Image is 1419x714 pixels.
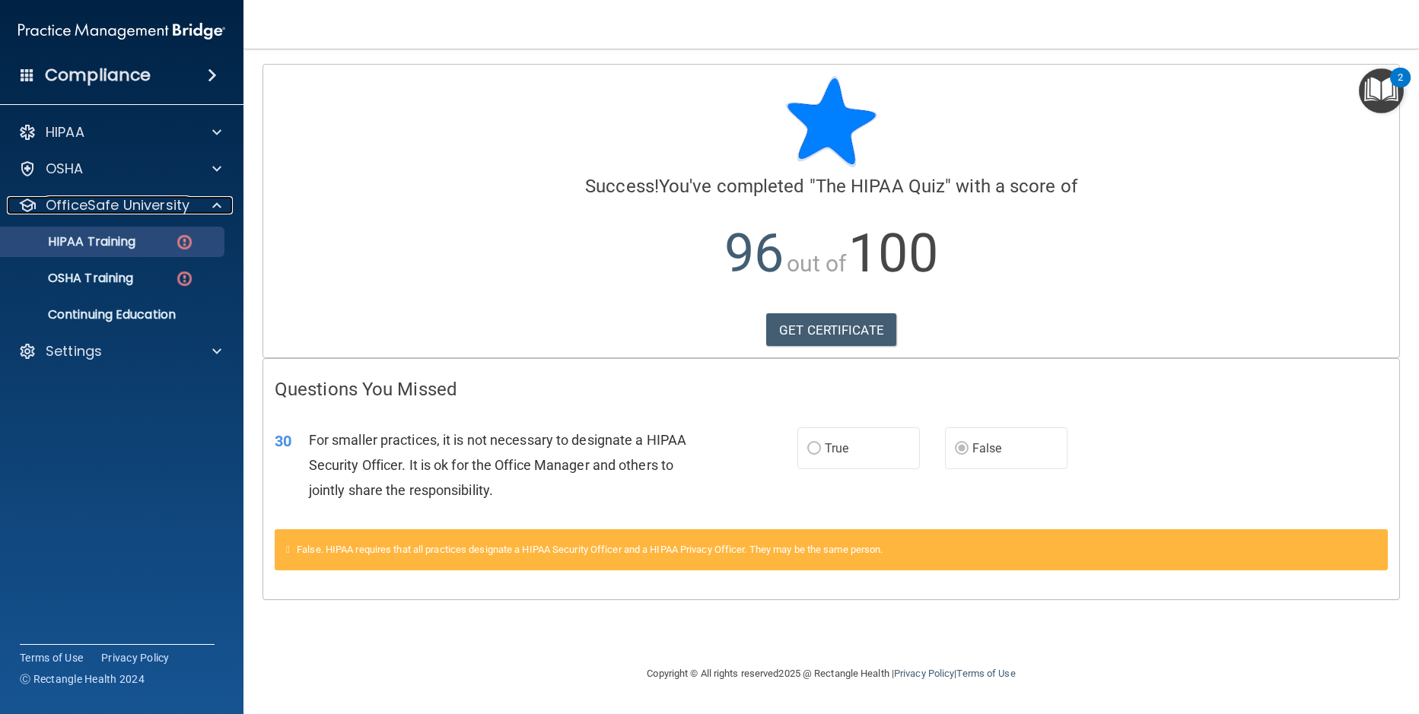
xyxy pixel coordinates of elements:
[45,65,151,86] h4: Compliance
[807,443,821,455] input: True
[18,16,225,46] img: PMB logo
[46,342,102,360] p: Settings
[1343,609,1401,667] iframe: Drift Widget Chat Controller
[297,544,883,555] span: False. HIPAA requires that all practices designate a HIPAA Security Officer and a HIPAA Privacy O...
[18,342,221,360] a: Settings
[956,668,1015,679] a: Terms of Use
[275,432,291,450] span: 30
[816,176,945,197] span: The HIPAA Quiz
[787,250,847,277] span: out of
[46,123,84,141] p: HIPAA
[275,176,1388,196] h4: You've completed " " with a score of
[309,432,686,498] span: For smaller practices, it is not necessary to designate a HIPAA Security Officer. It is ok for th...
[972,441,1002,455] span: False
[1359,68,1404,113] button: Open Resource Center, 2 new notifications
[724,222,784,284] span: 96
[101,650,170,665] a: Privacy Policy
[848,222,937,284] span: 100
[20,671,145,687] span: Ⓒ Rectangle Health 2024
[175,233,194,252] img: danger-circle.6113f641.png
[786,76,877,167] img: blue-star-rounded.9d042014.png
[18,123,221,141] a: HIPAA
[825,441,848,455] span: True
[955,443,969,455] input: False
[554,649,1109,698] div: Copyright © All rights reserved 2025 @ Rectangle Health | |
[1398,78,1403,97] div: 2
[18,196,221,214] a: OfficeSafe University
[766,313,896,347] a: GET CERTIFICATE
[585,176,659,197] span: Success!
[10,234,135,249] p: HIPAA Training
[175,269,194,288] img: danger-circle.6113f641.png
[10,271,133,286] p: OSHA Training
[46,160,84,178] p: OSHA
[46,196,189,214] p: OfficeSafe University
[894,668,954,679] a: Privacy Policy
[20,650,83,665] a: Terms of Use
[10,307,218,322] p: Continuing Education
[275,379,1388,399] h4: Questions You Missed
[18,160,221,178] a: OSHA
